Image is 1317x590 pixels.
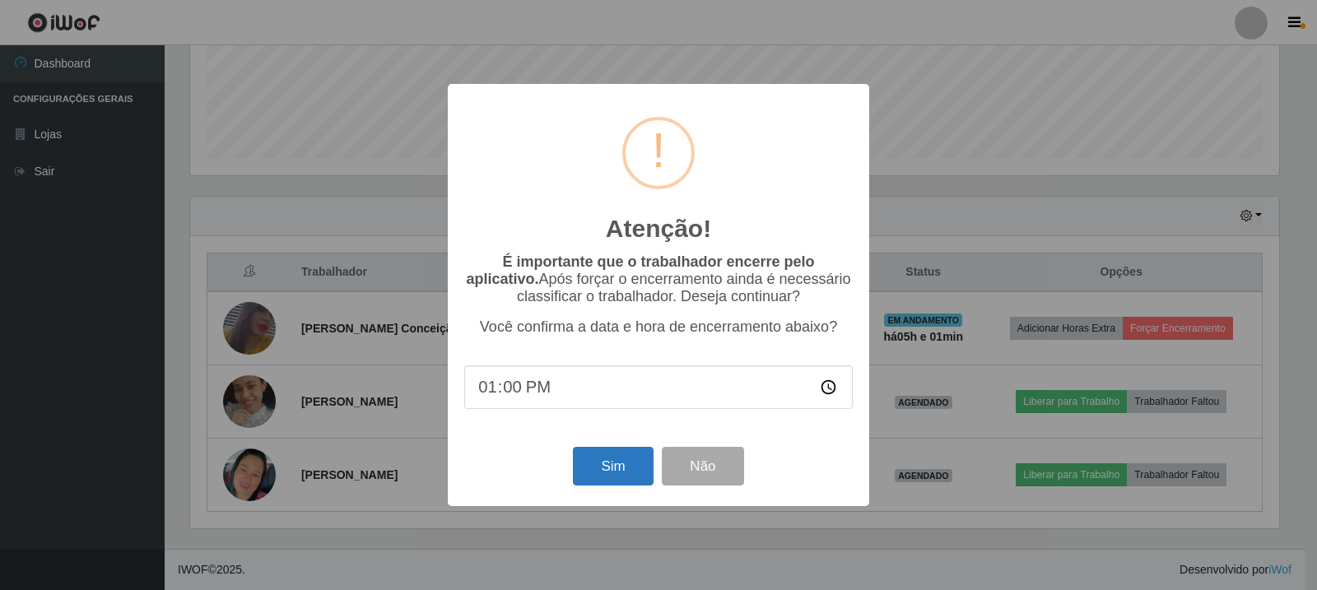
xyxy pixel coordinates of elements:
h2: Atenção! [606,214,711,244]
p: Você confirma a data e hora de encerramento abaixo? [464,318,853,336]
b: É importante que o trabalhador encerre pelo aplicativo. [466,253,814,287]
button: Sim [573,447,653,485]
p: Após forçar o encerramento ainda é necessário classificar o trabalhador. Deseja continuar? [464,253,853,305]
button: Não [662,447,743,485]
